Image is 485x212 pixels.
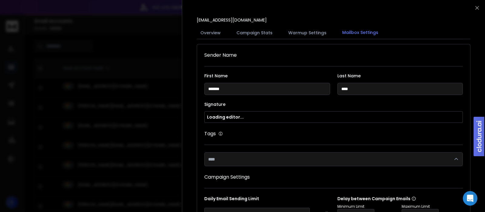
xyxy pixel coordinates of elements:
h1: Sender Name [204,52,463,59]
button: Overview [197,26,224,39]
p: Daily Email Sending Limit [204,196,330,204]
label: Last Name [337,74,463,78]
p: Minimum Limit [337,204,399,209]
button: Warmup Settings [285,26,330,39]
label: Signature [204,102,463,106]
h1: Tags [204,130,216,137]
p: [EMAIL_ADDRESS][DOMAIN_NAME] [197,17,267,23]
h1: Campaign Settings [204,173,463,181]
button: Mailbox Settings [339,26,382,40]
p: Delay between Campaign Emails [337,196,463,202]
button: Campaign Stats [233,26,276,39]
div: Loading editor... [207,114,460,120]
div: Open Intercom Messenger [463,191,477,206]
label: First Name [204,74,330,78]
p: Maximum Limit [402,204,463,209]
